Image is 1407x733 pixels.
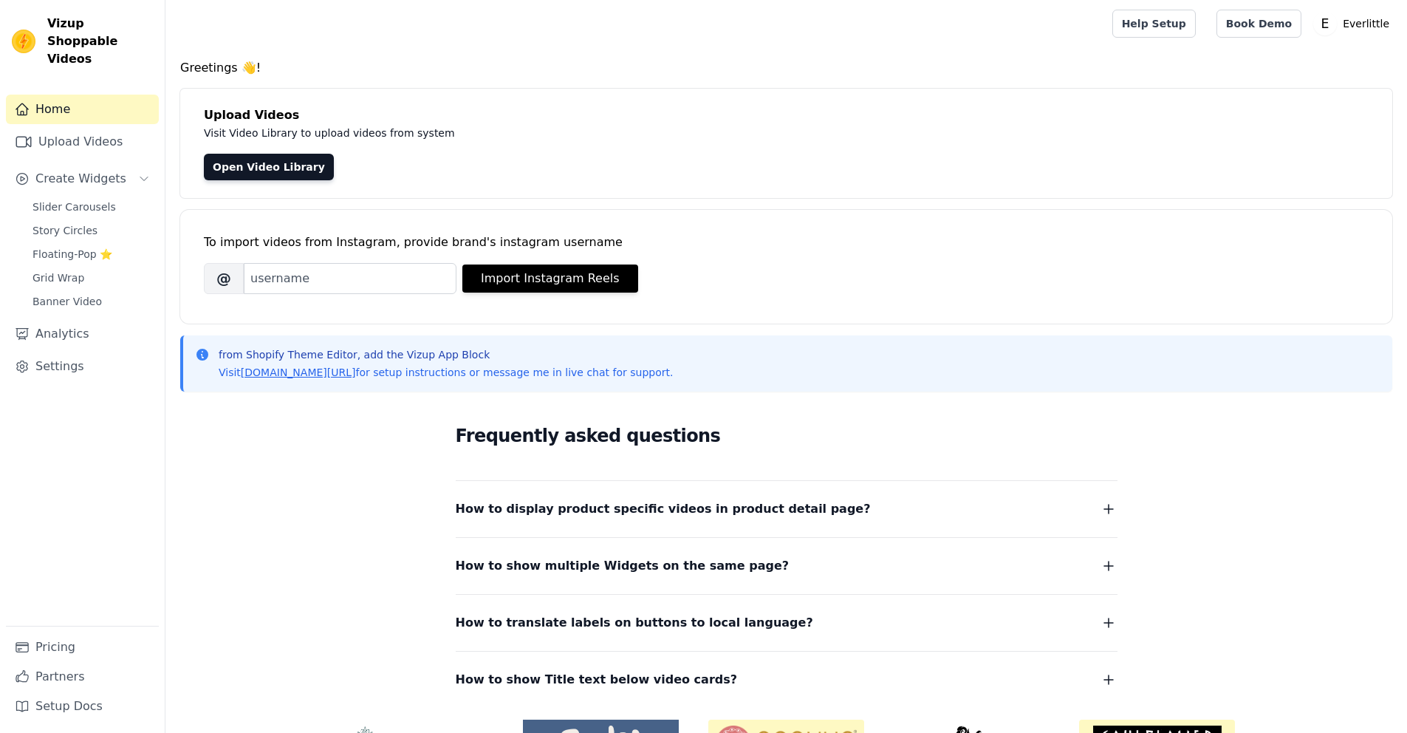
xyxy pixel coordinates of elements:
[1112,10,1196,38] a: Help Setup
[24,244,159,265] a: Floating-Pop ⭐
[456,556,790,576] span: How to show multiple Widgets on the same page?
[180,59,1392,77] h4: Greetings 👋!
[6,127,159,157] a: Upload Videos
[456,669,738,690] span: How to show Title text below video cards?
[47,15,153,68] span: Vizup Shoppable Videos
[24,267,159,288] a: Grid Wrap
[204,124,866,142] p: Visit Video Library to upload videos from system
[456,499,871,519] span: How to display product specific videos in product detail page?
[219,365,673,380] p: Visit for setup instructions or message me in live chat for support.
[32,223,97,238] span: Story Circles
[456,613,1117,633] button: How to translate labels on buttons to local language?
[32,294,102,309] span: Banner Video
[456,669,1117,690] button: How to show Title text below video cards?
[456,421,1117,451] h2: Frequently asked questions
[1321,16,1329,31] text: E
[24,197,159,217] a: Slider Carousels
[244,263,456,294] input: username
[24,291,159,312] a: Banner Video
[462,265,638,293] button: Import Instagram Reels
[204,233,1369,251] div: To import videos from Instagram, provide brand's instagram username
[6,95,159,124] a: Home
[1337,10,1395,37] p: Everlittle
[32,200,116,214] span: Slider Carousels
[6,352,159,381] a: Settings
[6,164,159,194] button: Create Widgets
[32,247,112,262] span: Floating-Pop ⭐
[456,499,1117,519] button: How to display product specific videos in product detail page?
[1313,10,1395,37] button: E Everlittle
[241,366,356,378] a: [DOMAIN_NAME][URL]
[1216,10,1301,38] a: Book Demo
[12,30,35,53] img: Vizup
[6,319,159,349] a: Analytics
[35,170,126,188] span: Create Widgets
[6,633,159,662] a: Pricing
[456,556,1117,576] button: How to show multiple Widgets on the same page?
[204,154,334,180] a: Open Video Library
[6,692,159,721] a: Setup Docs
[204,263,244,294] span: @
[6,662,159,692] a: Partners
[204,106,1369,124] h4: Upload Videos
[219,347,673,362] p: from Shopify Theme Editor, add the Vizup App Block
[32,270,84,285] span: Grid Wrap
[24,220,159,241] a: Story Circles
[456,613,813,633] span: How to translate labels on buttons to local language?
